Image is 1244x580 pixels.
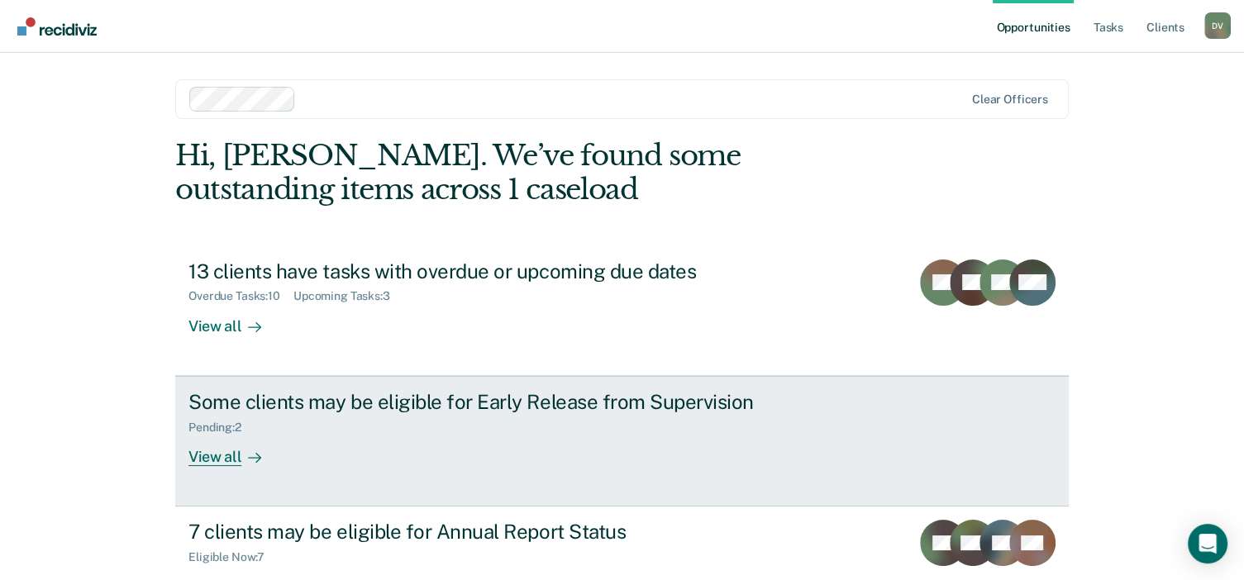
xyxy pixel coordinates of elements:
img: Recidiviz [17,17,97,36]
div: Clear officers [972,93,1048,107]
div: View all [188,303,281,335]
div: Hi, [PERSON_NAME]. We’ve found some outstanding items across 1 caseload [175,139,890,207]
div: Pending : 2 [188,421,255,435]
button: Profile dropdown button [1204,12,1231,39]
div: Upcoming Tasks : 3 [293,289,403,303]
div: View all [188,434,281,466]
div: D V [1204,12,1231,39]
div: Open Intercom Messenger [1188,524,1227,563]
div: 7 clients may be eligible for Annual Report Status [188,520,769,544]
div: Some clients may be eligible for Early Release from Supervision [188,390,769,414]
div: Overdue Tasks : 10 [188,289,293,303]
a: 13 clients have tasks with overdue or upcoming due datesOverdue Tasks:10Upcoming Tasks:3View all [175,246,1069,376]
div: 13 clients have tasks with overdue or upcoming due dates [188,259,769,283]
div: Eligible Now : 7 [188,550,278,564]
a: Some clients may be eligible for Early Release from SupervisionPending:2View all [175,376,1069,506]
